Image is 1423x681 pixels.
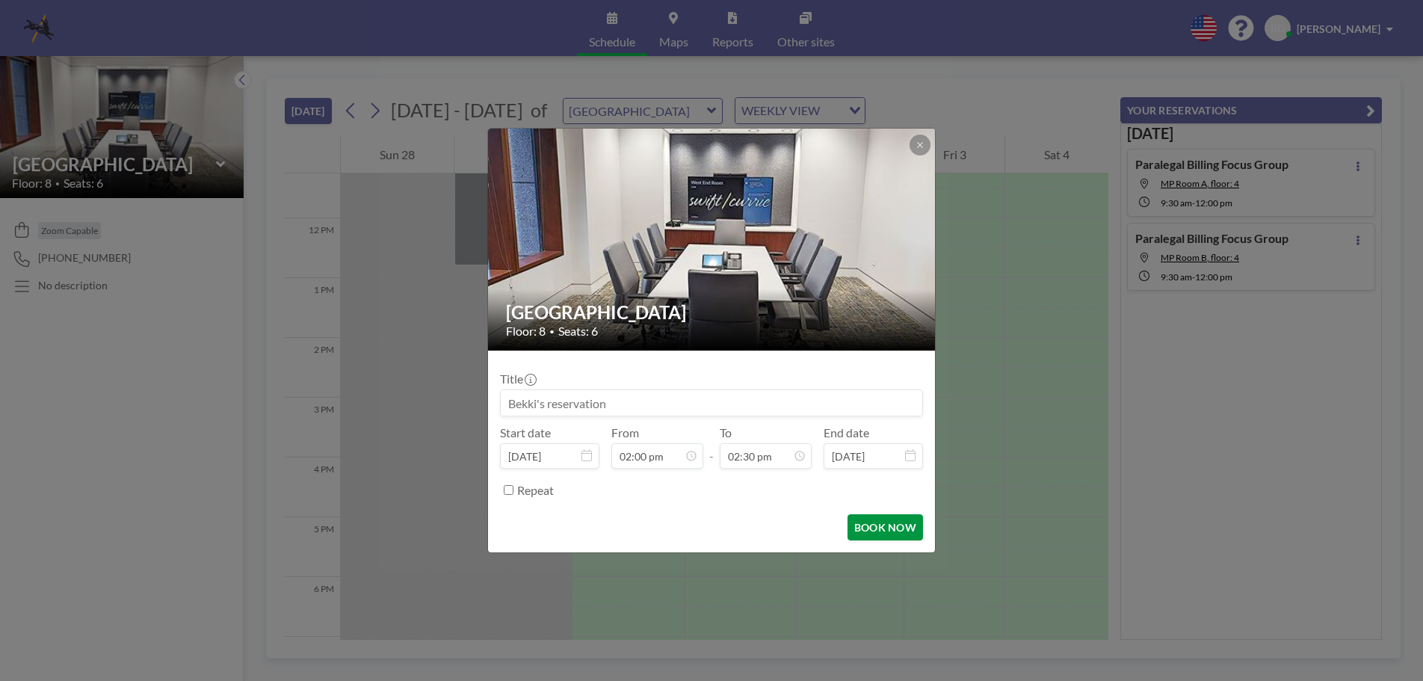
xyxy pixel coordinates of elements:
[506,301,919,324] h2: [GEOGRAPHIC_DATA]
[488,71,936,408] img: 537.jpg
[611,425,639,440] label: From
[500,372,535,386] label: Title
[558,324,598,339] span: Seats: 6
[506,324,546,339] span: Floor: 8
[720,425,732,440] label: To
[824,425,869,440] label: End date
[549,326,555,337] span: •
[848,514,923,540] button: BOOK NOW
[500,425,551,440] label: Start date
[517,483,554,498] label: Repeat
[709,431,714,463] span: -
[501,390,922,416] input: Bekki's reservation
